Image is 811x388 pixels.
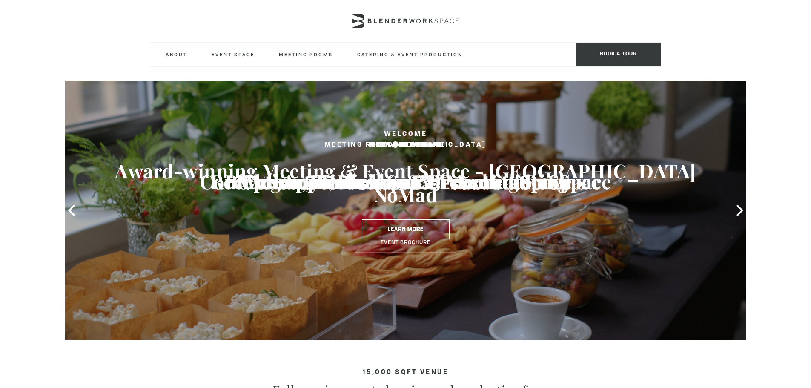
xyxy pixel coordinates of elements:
a: Meeting Rooms [272,43,340,66]
h2: Welcome [99,129,712,140]
a: Catering & Event Production [350,43,470,66]
h3: Elegant, Delicious & 5-star Catering [99,170,712,194]
a: Learn More [362,219,450,239]
span: Book a tour [576,43,661,66]
a: About [159,43,194,66]
a: Event Space [205,43,261,66]
h2: Food & Beverage [99,140,712,151]
h4: 15,000 sqft venue [150,369,661,376]
a: Event Brochure [355,233,456,252]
